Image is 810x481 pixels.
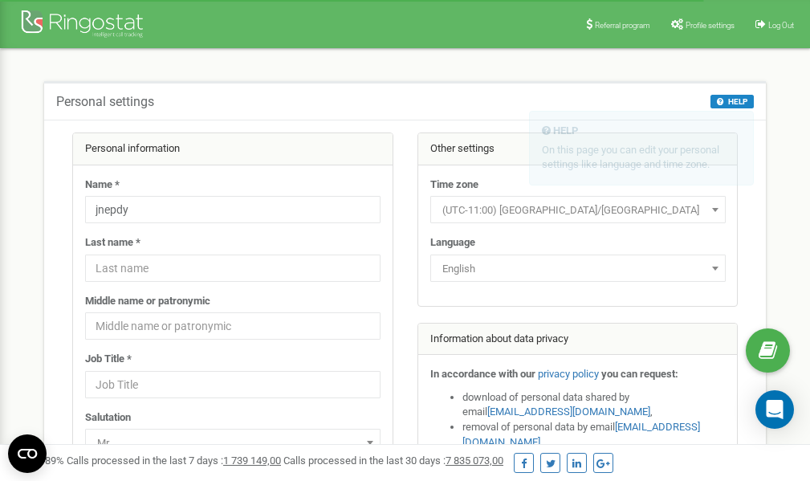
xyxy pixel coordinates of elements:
[67,455,281,467] span: Calls processed in the last 7 days :
[85,429,381,456] span: Mr.
[418,133,738,165] div: Other settings
[56,95,154,109] h5: Personal settings
[462,420,726,450] li: removal of personal data by email ,
[686,21,735,30] span: Profile settings
[462,390,726,420] li: download of personal data shared by email ,
[223,455,281,467] u: 1 739 149,00
[595,21,650,30] span: Referral program
[436,258,720,280] span: English
[430,368,535,380] strong: In accordance with our
[85,312,381,340] input: Middle name or patronymic
[538,368,599,380] a: privacy policy
[755,390,794,429] div: Open Intercom Messenger
[8,434,47,473] button: Open CMP widget
[601,368,678,380] strong: you can request:
[430,177,478,193] label: Time zone
[283,455,503,467] span: Calls processed in the last 30 days :
[73,133,393,165] div: Personal information
[553,124,578,137] strong: HELP
[430,235,475,251] label: Language
[436,199,720,222] span: (UTC-11:00) Pacific/Midway
[91,432,375,455] span: Mr.
[85,177,120,193] label: Name *
[446,455,503,467] u: 7 835 073,00
[430,196,726,223] span: (UTC-11:00) Pacific/Midway
[768,21,794,30] span: Log Out
[85,196,381,223] input: Name
[418,324,738,356] div: Information about data privacy
[487,406,650,418] a: [EMAIL_ADDRESS][DOMAIN_NAME]
[85,294,210,309] label: Middle name or patronymic
[85,255,381,282] input: Last name
[710,95,754,108] button: HELP
[85,352,132,367] label: Job Title *
[85,371,381,398] input: Job Title
[542,143,741,173] p: On this page you can edit your personal settings like language and time zone.
[85,235,140,251] label: Last name *
[85,410,131,426] label: Salutation
[430,255,726,282] span: English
